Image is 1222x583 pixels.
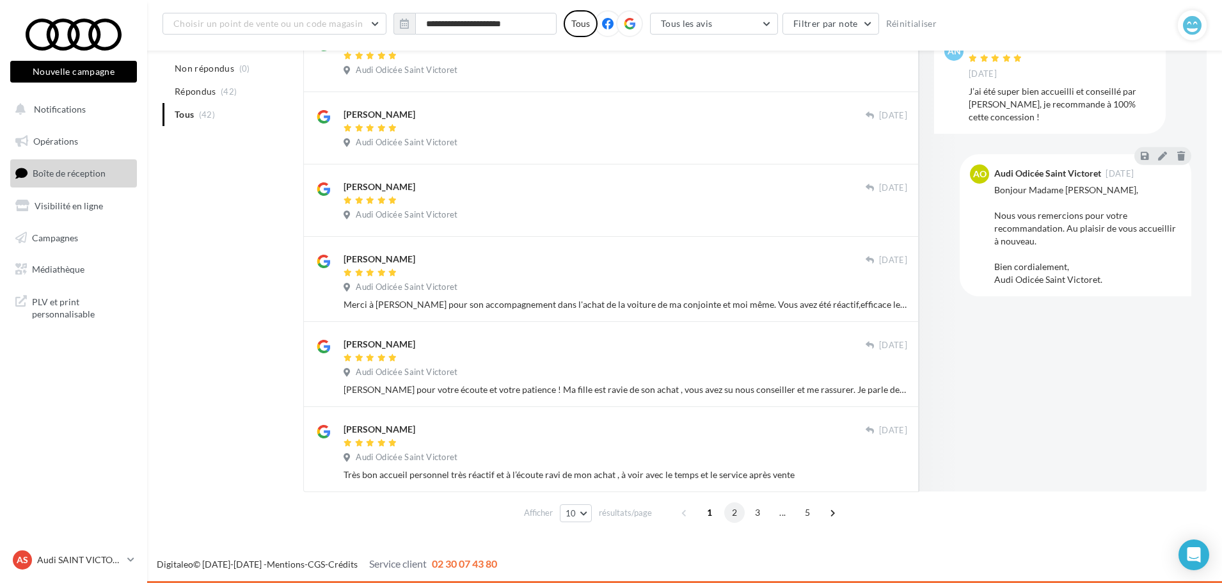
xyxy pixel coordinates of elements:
span: Répondus [175,85,216,98]
div: Merci à [PERSON_NAME] pour son accompagnement dans l'achat de la voiture de ma conjointe et moi m... [344,298,907,311]
span: 3 [747,502,768,523]
div: [PERSON_NAME] pour votre écoute et votre patience ! Ma fille est ravie de son achat , vous avez s... [344,383,907,396]
span: AS [17,554,28,566]
div: Très bon accueil personnel très réactif et à l’écoute ravi de mon achat , à voir avec le temps et... [344,468,907,481]
span: Campagnes [32,232,78,243]
span: [DATE] [1106,170,1134,178]
span: Audi Odicée Saint Victoret [356,282,457,293]
div: [PERSON_NAME] [344,108,415,121]
span: © [DATE]-[DATE] - - - [157,559,497,570]
div: [PERSON_NAME] [969,42,1040,51]
div: [PERSON_NAME] [344,338,415,351]
div: [PERSON_NAME] [344,253,415,266]
button: Choisir un point de vente ou un code magasin [163,13,386,35]
div: Tous [564,10,598,37]
span: Boîte de réception [33,168,106,179]
a: Campagnes [8,225,139,252]
a: Visibilité en ligne [8,193,139,220]
a: Médiathèque [8,256,139,283]
span: [DATE] [969,68,997,80]
a: Mentions [267,559,305,570]
div: Bonjour Madame [PERSON_NAME], Nous vous remercions pour votre recommandation. Au plaisir de vous ... [994,184,1181,286]
div: J’ai été super bien accueilli et conseillé par [PERSON_NAME], je recommande à 100% cette concessi... [969,85,1155,124]
span: AO [973,168,987,180]
span: Tous les avis [661,18,713,29]
span: 02 30 07 43 80 [432,557,497,570]
button: Tous les avis [650,13,778,35]
div: Audi Odicée Saint Victoret [994,169,1101,178]
div: [PERSON_NAME] [344,423,415,436]
span: Médiathèque [32,264,84,275]
span: Notifications [34,104,86,115]
p: Audi SAINT VICTORET [37,554,122,566]
span: 2 [724,502,745,523]
a: Opérations [8,128,139,155]
span: Audi Odicée Saint Victoret [356,209,457,221]
a: Digitaleo [157,559,193,570]
a: AS Audi SAINT VICTORET [10,548,137,572]
button: Réinitialiser [881,16,942,31]
a: Crédits [328,559,358,570]
span: Audi Odicée Saint Victoret [356,452,457,463]
a: CGS [308,559,325,570]
span: AN [948,45,961,58]
a: PLV et print personnalisable [8,288,139,326]
span: 1 [699,502,720,523]
span: Audi Odicée Saint Victoret [356,367,457,378]
span: 5 [797,502,818,523]
span: [DATE] [879,340,907,351]
div: Open Intercom Messenger [1178,539,1209,570]
span: (0) [239,63,250,74]
span: PLV et print personnalisable [32,293,132,321]
span: [DATE] [879,110,907,122]
button: Notifications [8,96,134,123]
a: Boîte de réception [8,159,139,187]
span: résultats/page [599,507,652,519]
span: Service client [369,557,427,570]
button: 10 [560,504,592,522]
span: Audi Odicée Saint Victoret [356,137,457,148]
span: ... [772,502,793,523]
span: Afficher [524,507,553,519]
span: Opérations [33,136,78,147]
span: [DATE] [879,182,907,194]
span: [DATE] [879,255,907,266]
button: Filtrer par note [782,13,879,35]
span: Visibilité en ligne [35,200,103,211]
div: [PERSON_NAME] [344,180,415,193]
button: Nouvelle campagne [10,61,137,83]
span: (42) [221,86,237,97]
span: Audi Odicée Saint Victoret [356,65,457,76]
span: [DATE] [879,425,907,436]
span: Choisir un point de vente ou un code magasin [173,18,363,29]
span: 10 [566,508,576,518]
span: Non répondus [175,62,234,75]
